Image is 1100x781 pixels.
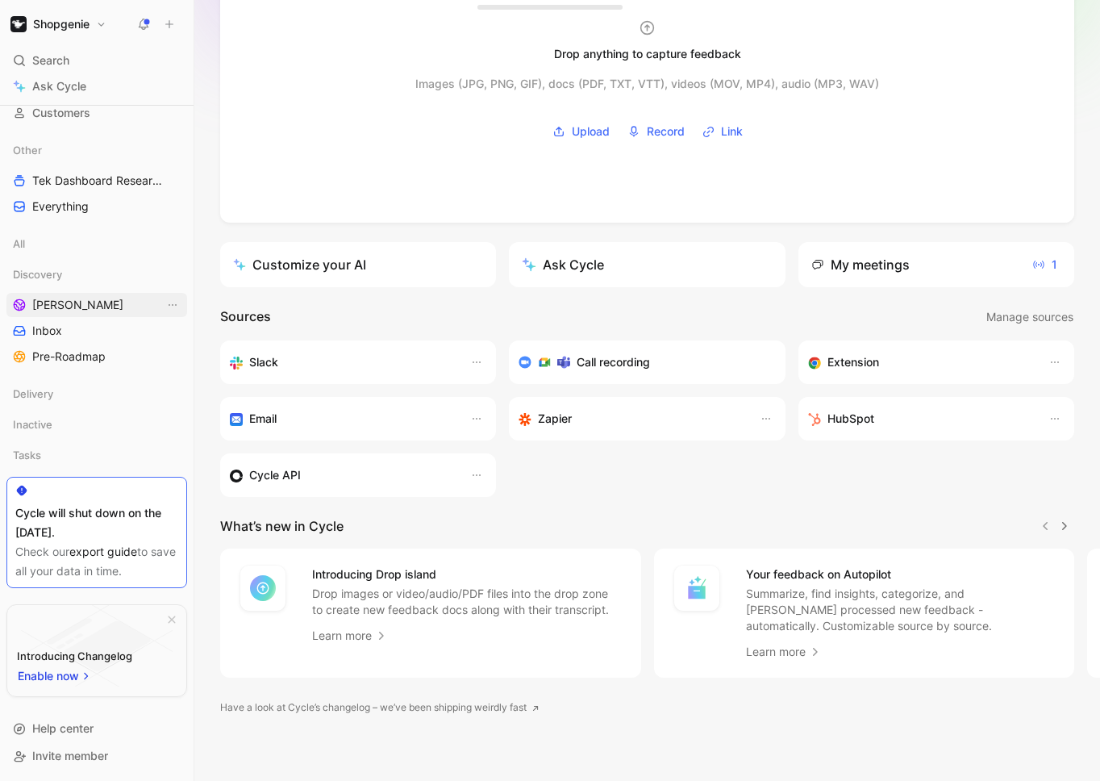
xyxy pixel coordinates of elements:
h3: Zapier [538,409,572,428]
button: Record [622,119,690,144]
div: My meetings [811,255,910,274]
a: Inbox [6,319,187,343]
span: Tek Dashboard Research [32,173,165,189]
button: Ask Cycle [509,242,785,287]
div: Inactive [6,412,187,441]
span: Other [13,142,42,158]
span: Upload [572,122,610,141]
h3: Cycle API [249,466,301,485]
div: Images (JPG, PNG, GIF), docs (PDF, TXT, VTT), videos (MOV, MP4), audio (MP3, WAV) [415,74,879,94]
a: Pre-Roadmap [6,345,187,369]
a: Customers [6,101,187,125]
div: Ask Cycle [522,255,604,274]
h3: HubSpot [827,409,874,428]
a: Learn more [746,642,822,662]
button: 1 [1028,252,1061,278]
div: Record & transcribe meetings from Zoom, Meet & Teams. [519,353,762,372]
div: Drop anything to capture feedback [554,44,741,64]
p: Summarize, find insights, categorize, and [PERSON_NAME] processed new feedback - automatically. C... [746,586,1056,634]
h4: Your feedback on Autopilot [746,565,1056,584]
span: Manage sources [986,307,1073,327]
button: ShopgenieShopgenie [6,13,110,35]
span: Everything [32,198,89,215]
h3: Email [249,409,277,428]
img: Shopgenie [10,16,27,32]
div: Sync customers & send feedback from custom sources. Get inspired by our favorite use case [230,466,454,485]
div: Check our to save all your data in time. [15,542,178,581]
div: Introducing Changelog [17,646,132,666]
div: Discovery[PERSON_NAME]View actionsInboxPre-Roadmap [6,262,187,369]
span: Inactive [13,416,52,432]
div: Search [6,48,187,73]
div: Sync your customers, send feedback and get updates in Slack [230,353,454,372]
div: Inactive [6,412,187,436]
h3: Call recording [577,353,650,372]
h2: Sources [220,307,271,328]
div: All [6,232,187,261]
h1: Shopgenie [33,17,90,31]
button: Upload [547,119,615,144]
div: Capture feedback from anywhere on the web [808,353,1032,372]
span: Pre-Roadmap [32,349,106,365]
a: Have a look at Cycle’s changelog – we’ve been shipping weirdly fast [220,700,540,716]
span: Link [721,122,743,141]
a: Customize your AI [220,242,496,287]
p: Drop images or video/audio/PDF files into the drop zone to create new feedback docs along with th... [312,586,622,618]
span: Record [647,122,685,141]
div: Other [6,138,187,162]
div: Cycle will shut down on the [DATE]. [15,503,178,542]
img: bg-BLZuj68n.svg [21,605,173,687]
button: View actions [165,297,181,313]
div: Discovery [6,262,187,286]
div: Capture feedback from thousands of sources with Zapier (survey results, recordings, sheets, etc). [519,409,743,428]
div: Forward emails to your feedback inbox [230,409,454,428]
span: All [13,236,25,252]
div: Customize your AI [233,255,366,274]
div: Delivery [6,382,187,411]
span: Delivery [13,386,53,402]
span: Search [32,51,69,70]
span: 1 [1032,255,1057,274]
span: Tasks [13,447,41,463]
div: Tasks [6,443,187,472]
h3: Extension [827,353,879,372]
a: Ask Cycle [6,74,187,98]
span: Invite member [32,749,108,762]
a: export guide [69,545,137,558]
div: Tasks [6,443,187,467]
button: Link [697,119,748,144]
button: Manage sources [985,307,1074,328]
button: Enable now [17,666,93,687]
a: Learn more [312,626,388,645]
div: Invite member [6,744,187,768]
a: Everything [6,194,187,219]
span: Customers [32,105,90,121]
div: Help center [6,716,187,741]
span: Enable now [18,666,81,686]
a: [PERSON_NAME]View actions [6,293,187,317]
a: Tek Dashboard Research [6,169,187,193]
span: Ask Cycle [32,77,86,96]
span: Help center [32,721,94,735]
h2: What’s new in Cycle [220,516,344,536]
div: Delivery [6,382,187,406]
span: Discovery [13,266,62,282]
h4: Introducing Drop island [312,565,622,584]
span: Inbox [32,323,62,339]
div: All [6,232,187,256]
span: [PERSON_NAME] [32,297,123,313]
h3: Slack [249,353,278,372]
div: OtherTek Dashboard ResearchEverything [6,138,187,219]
